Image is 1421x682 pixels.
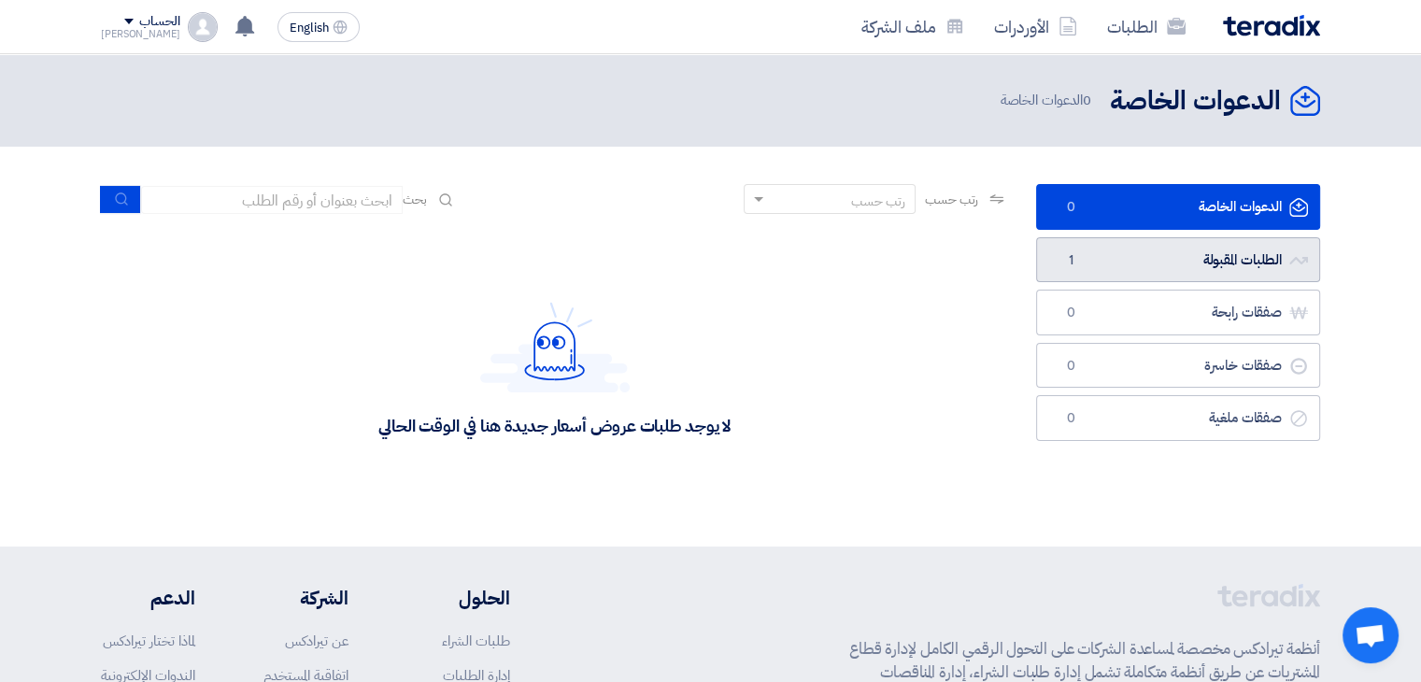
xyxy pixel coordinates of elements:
a: ملف الشركة [846,5,979,49]
span: رتب حسب [925,190,978,209]
a: الطلبات [1092,5,1201,49]
input: ابحث بعنوان أو رقم الطلب [141,186,403,214]
div: لا يوجد طلبات عروض أسعار جديدة هنا في الوقت الحالي [378,415,731,436]
div: رتب حسب [851,192,905,211]
li: الحلول [405,584,510,612]
a: صفقات رابحة0 [1036,290,1320,335]
span: 1 [1059,251,1082,270]
a: الأوردرات [979,5,1092,49]
img: profile_test.png [188,12,218,42]
a: عن تيرادكس [285,631,348,651]
li: الدعم [101,584,195,612]
a: صفقات ملغية0 [1036,395,1320,441]
a: صفقات خاسرة0 [1036,343,1320,389]
span: الدعوات الخاصة [1000,90,1095,111]
span: بحث [403,190,427,209]
a: Open chat [1343,607,1399,663]
img: Teradix logo [1223,15,1320,36]
a: طلبات الشراء [442,631,510,651]
span: English [290,21,329,35]
button: English [277,12,360,42]
span: 0 [1059,304,1082,322]
span: 0 [1059,409,1082,428]
span: 0 [1059,357,1082,376]
li: الشركة [251,584,348,612]
img: Hello [480,302,630,392]
a: الدعوات الخاصة0 [1036,184,1320,230]
div: الحساب [139,14,179,30]
span: 0 [1059,198,1082,217]
div: [PERSON_NAME] [101,29,180,39]
a: الطلبات المقبولة1 [1036,237,1320,283]
h2: الدعوات الخاصة [1110,83,1281,120]
a: لماذا تختار تيرادكس [103,631,195,651]
span: 0 [1083,90,1091,110]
